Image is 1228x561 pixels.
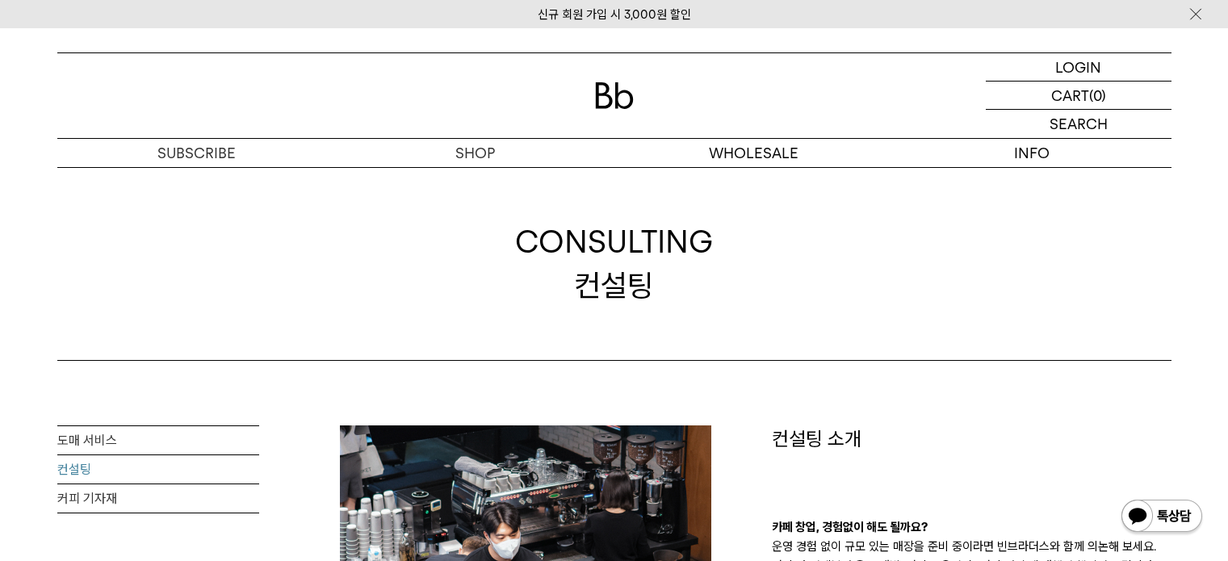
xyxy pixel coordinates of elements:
[57,139,336,167] a: SUBSCRIBE
[986,82,1171,110] a: CART (0)
[614,139,893,167] p: WHOLESALE
[1089,82,1106,109] p: (0)
[515,220,713,263] span: CONSULTING
[986,53,1171,82] a: LOGIN
[595,82,634,109] img: 로고
[1055,53,1101,81] p: LOGIN
[57,484,259,513] a: 커피 기자재
[336,139,614,167] a: SHOP
[57,426,259,455] a: 도매 서비스
[772,425,1171,453] p: 컨설팅 소개
[772,517,1171,537] p: 카페 창업, 경험없이 해도 될까요?
[515,220,713,306] div: 컨설팅
[1120,498,1204,537] img: 카카오톡 채널 1:1 채팅 버튼
[1051,82,1089,109] p: CART
[893,139,1171,167] p: INFO
[538,7,691,22] a: 신규 회원 가입 시 3,000원 할인
[1050,110,1108,138] p: SEARCH
[57,455,259,484] a: 컨설팅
